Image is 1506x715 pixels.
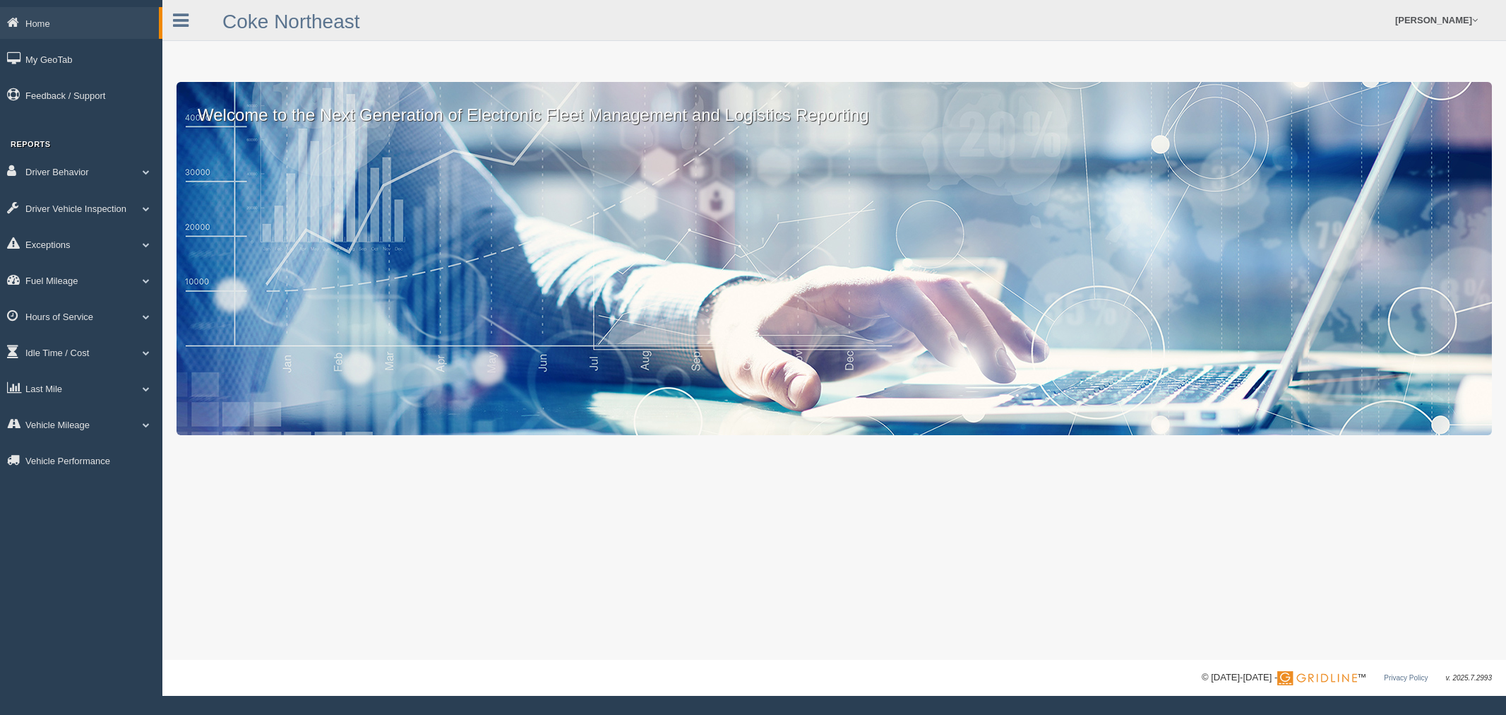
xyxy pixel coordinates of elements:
[1446,674,1492,682] span: v. 2025.7.2993
[1277,671,1357,685] img: Gridline
[222,11,360,32] a: Coke Northeast
[1384,674,1428,682] a: Privacy Policy
[177,82,1492,127] p: Welcome to the Next Generation of Electronic Fleet Management and Logistics Reporting
[1202,670,1492,685] div: © [DATE]-[DATE] - ™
